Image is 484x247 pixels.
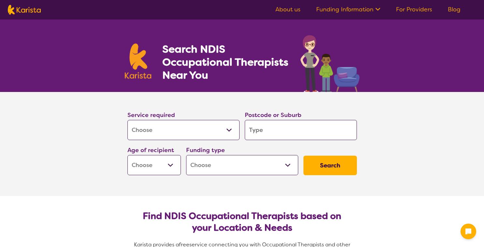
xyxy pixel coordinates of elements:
[125,44,152,79] img: Karista logo
[396,6,432,13] a: For Providers
[301,35,359,92] img: occupational-therapy
[245,120,357,140] input: Type
[448,6,461,13] a: Blog
[316,6,380,13] a: Funding Information
[127,111,175,119] label: Service required
[133,210,352,234] h2: Find NDIS Occupational Therapists based on your Location & Needs
[303,156,357,175] button: Search
[186,146,225,154] label: Funding type
[127,146,174,154] label: Age of recipient
[275,6,301,13] a: About us
[162,43,289,82] h1: Search NDIS Occupational Therapists Near You
[245,111,301,119] label: Postcode or Suburb
[8,5,41,15] img: Karista logo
